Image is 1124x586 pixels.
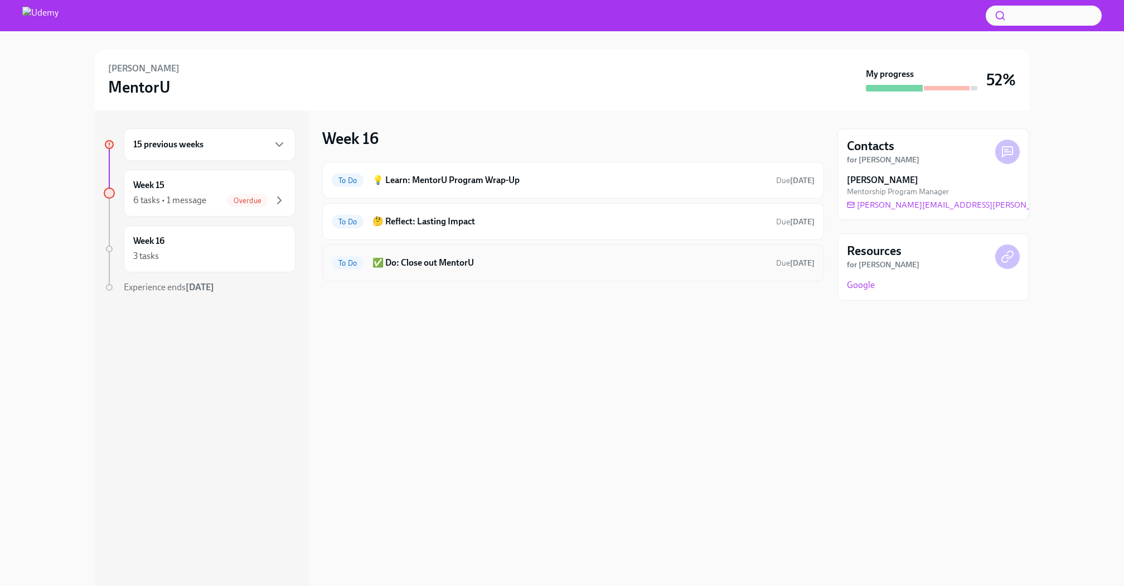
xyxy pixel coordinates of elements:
div: 3 tasks [133,250,159,262]
strong: [DATE] [790,258,815,268]
span: September 19th, 2025 21:00 [776,258,815,268]
h3: 52% [986,70,1016,90]
div: 15 previous weeks [124,128,295,161]
span: September 19th, 2025 21:00 [776,217,815,227]
strong: [DATE] [186,282,214,292]
span: Due [776,176,815,185]
h6: ✅ Do: Close out MentorU [372,257,767,269]
strong: [PERSON_NAME] [847,174,918,186]
a: To Do🤔 Reflect: Lasting ImpactDue[DATE] [332,213,815,230]
a: Google [847,279,875,291]
strong: for [PERSON_NAME] [847,260,919,270]
span: September 19th, 2025 21:00 [776,175,815,186]
h4: Resources [847,243,902,260]
h3: MentorU [108,77,171,97]
span: Mentorship Program Manager [847,186,949,197]
strong: for [PERSON_NAME] [847,155,919,165]
a: To Do✅ Do: Close out MentorUDue[DATE] [332,254,815,272]
h4: Contacts [847,138,894,155]
strong: [DATE] [790,217,815,227]
span: Overdue [227,196,268,205]
a: Week 156 tasks • 1 messageOverdue [104,170,295,217]
h6: [PERSON_NAME] [108,63,180,75]
h6: 🤔 Reflect: Lasting Impact [372,215,767,228]
span: To Do [332,259,364,267]
h6: 💡 Learn: MentorU Program Wrap-Up [372,174,767,186]
strong: [DATE] [790,176,815,185]
a: Week 163 tasks [104,225,295,272]
div: 6 tasks • 1 message [133,194,206,206]
span: To Do [332,218,364,226]
span: Due [776,258,815,268]
strong: My progress [866,68,914,80]
span: Due [776,217,815,227]
h6: 15 previous weeks [133,138,204,151]
a: To Do💡 Learn: MentorU Program Wrap-UpDue[DATE] [332,171,815,189]
h3: Week 16 [322,128,379,148]
img: Udemy [22,7,59,25]
span: Experience ends [124,282,214,292]
h6: Week 16 [133,235,164,247]
span: To Do [332,176,364,185]
h6: Week 15 [133,179,164,191]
